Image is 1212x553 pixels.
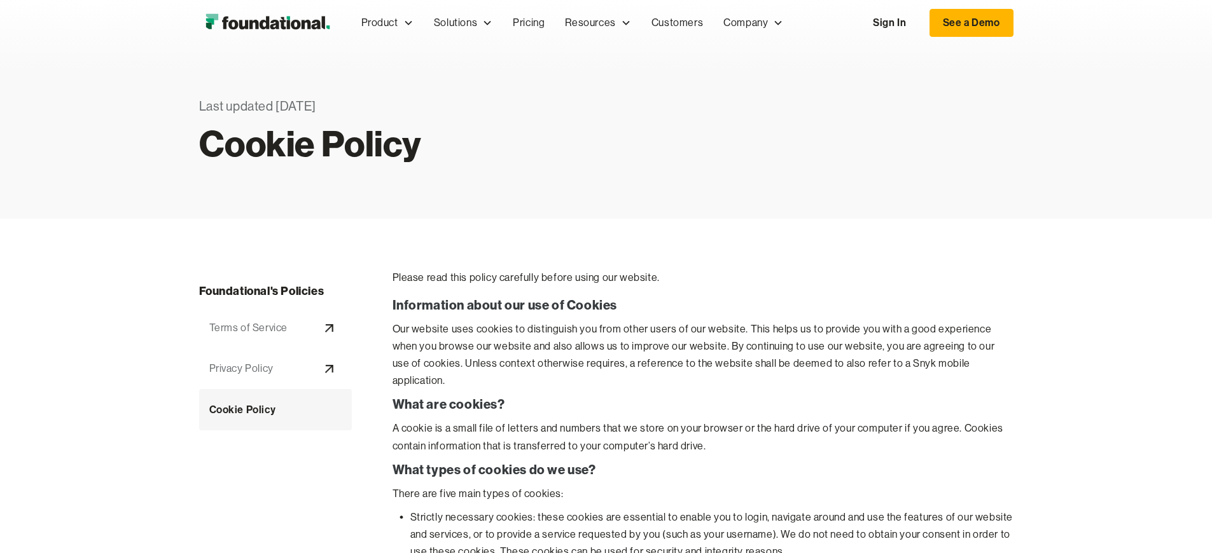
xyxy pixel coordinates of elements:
div: Privacy Policy [209,360,274,377]
div: Product [351,2,424,44]
div: Last updated [DATE] [199,97,688,117]
strong: • [400,510,404,523]
div: Product [361,15,398,31]
div: Company [713,2,793,44]
p: What are cookies? [393,395,1013,413]
p: Information about our use of Cookies [393,296,1013,314]
div: Cookie Policy [209,402,276,418]
div: Solutions [434,15,477,31]
img: Foundational Logo [199,10,336,36]
div: Terms of Service [209,320,288,336]
a: Sign In [860,10,919,36]
a: Cookie Policy [199,389,352,431]
a: Terms of Service [199,308,352,348]
p: Please read this policy carefully before using our website. [393,270,1013,286]
div: Solutions [424,2,503,44]
div: Resources [555,2,641,44]
a: Pricing [503,2,555,44]
p: There are five main types of cookies: [393,485,1013,502]
a: See a Demo [930,9,1013,37]
p: Our website uses cookies to distinguish you from other users of our website. This helps us to pro... [393,320,1013,390]
div: Company [723,15,768,31]
a: Customers [641,2,713,44]
p: A cookie is a small file of letters and numbers that we store on your browser or the hard drive o... [393,420,1013,454]
p: What types of cookies do we use? [393,461,1013,479]
h2: Foundational's Policies [199,282,352,301]
div: Resources [565,15,615,31]
a: Privacy Policy [199,348,352,389]
a: home [199,10,336,36]
h1: Cookie Policy [199,130,688,158]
